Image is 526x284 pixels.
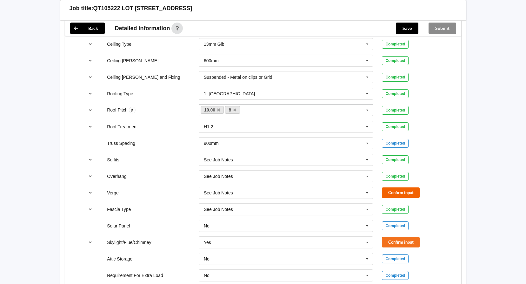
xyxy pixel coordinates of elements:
button: reference-toggle [84,154,97,166]
label: Solar Panel [107,223,130,228]
label: Roof Pitch [107,107,129,112]
label: Overhang [107,174,126,179]
div: Completed [382,122,409,131]
div: 13mm Gib [204,42,224,46]
div: Completed [382,271,409,280]
label: Truss Spacing [107,141,135,146]
button: reference-toggle [84,88,97,99]
div: Completed [382,40,409,49]
div: Completed [382,89,409,98]
label: Soffits [107,157,119,162]
div: Completed [382,56,409,65]
div: See Job Notes [204,174,233,179]
button: reference-toggle [84,55,97,66]
label: Verge [107,190,119,195]
div: No [204,224,210,228]
div: See Job Notes [204,207,233,212]
button: Save [396,23,418,34]
div: Completed [382,221,409,230]
h3: QT105222 LOT [STREET_ADDRESS] [93,5,192,12]
h3: Job title: [70,5,93,12]
div: See Job Notes [204,158,233,162]
div: H1.2 [204,125,213,129]
label: Ceiling [PERSON_NAME] [107,58,158,63]
a: 10.00 [201,106,224,114]
span: Detailed information [115,25,170,31]
div: Completed [382,139,409,148]
div: Yes [204,240,211,245]
div: Completed [382,155,409,164]
label: Roofing Type [107,91,133,96]
button: Back [70,23,105,34]
label: Requirement For Extra Load [107,273,163,278]
button: reference-toggle [84,105,97,116]
div: 900mm [204,141,219,145]
div: Completed [382,254,409,263]
div: See Job Notes [204,191,233,195]
div: Completed [382,172,409,181]
label: Fascia Type [107,207,131,212]
div: Completed [382,106,409,115]
label: Attic Storage [107,256,132,261]
button: Confirm input [382,237,420,247]
div: 1. [GEOGRAPHIC_DATA] [204,91,255,96]
div: 600mm [204,58,219,63]
button: reference-toggle [84,204,97,215]
button: reference-toggle [84,171,97,182]
button: reference-toggle [84,121,97,132]
a: 8 [225,106,240,114]
label: Ceiling [PERSON_NAME] and Fixing [107,75,180,80]
label: Ceiling Type [107,42,131,47]
label: Skylight/Flue/Chimney [107,240,151,245]
div: No [204,273,210,278]
div: Completed [382,205,409,214]
button: reference-toggle [84,38,97,50]
label: Roof Treatment [107,124,138,129]
div: Suspended - Metal on clips or Grid [204,75,272,79]
button: reference-toggle [84,187,97,199]
div: Completed [382,73,409,82]
button: Confirm input [382,187,420,198]
div: No [204,257,210,261]
button: reference-toggle [84,237,97,248]
button: reference-toggle [84,71,97,83]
